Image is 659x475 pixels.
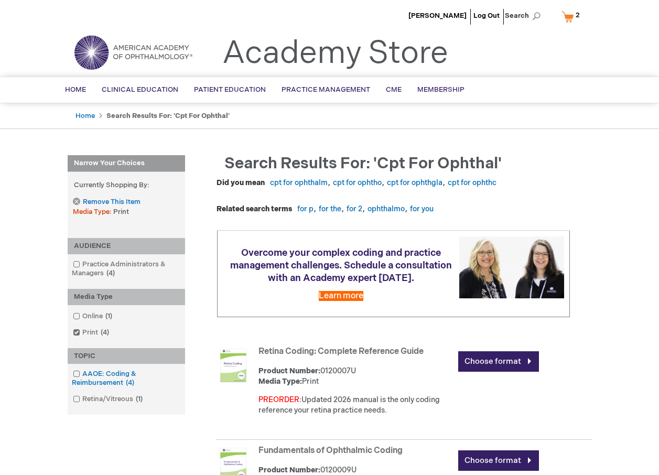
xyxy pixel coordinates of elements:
[458,351,539,372] a: Choose format
[473,12,500,20] a: Log Out
[459,236,564,298] img: Schedule a consultation with an Academy expert today
[194,85,266,94] span: Patient Education
[297,204,314,213] a: for p
[70,328,113,338] a: Print4
[576,11,580,19] span: 2
[104,269,117,277] span: 4
[123,379,137,387] span: 4
[217,349,250,382] img: Retina Coding: Complete Reference Guide
[102,85,178,94] span: Clinical Education
[217,204,292,214] dt: Related search terms
[98,328,112,337] span: 4
[68,177,185,193] strong: Currently Shopping by:
[347,204,362,213] a: for 2
[217,178,265,188] dt: Did you mean
[417,85,464,94] span: Membership
[448,178,496,187] a: cpt for ophthc
[270,178,328,187] a: cpt for ophthalm
[65,85,86,94] span: Home
[103,312,115,320] span: 1
[113,208,129,216] span: Print
[106,112,230,120] strong: Search results for: 'cpt for ophthal'
[258,347,424,357] a: Retina Coding: Complete Reference Guide
[368,204,405,213] a: ophthalmo
[70,394,147,404] a: Retina/Vitreous1
[68,348,185,364] div: TOPIC
[68,289,185,305] div: Media Type
[258,366,320,375] strong: Product Number:
[70,311,116,321] a: Online1
[222,35,448,72] a: Academy Store
[230,247,452,284] span: Overcome your complex coding and practice management challenges. Schedule a consultation with an ...
[319,204,341,213] a: for the
[387,178,442,187] a: cpt for ophthgla
[505,5,545,26] span: Search
[68,238,185,254] div: AUDIENCE
[73,208,113,216] span: Media Type
[258,377,302,386] strong: Media Type:
[75,112,95,120] a: Home
[73,198,140,207] a: Remove This Item
[282,85,370,94] span: Practice Management
[386,85,402,94] span: CME
[258,466,320,474] strong: Product Number:
[258,446,403,456] a: Fundamentals of Ophthalmic Coding
[83,197,141,207] span: Remove This Item
[258,366,453,387] div: 0120007U Print
[70,260,182,278] a: Practice Administrators & Managers4
[70,369,182,388] a: AAOE: Coding & Reimbursement4
[258,395,453,416] p: Updated 2026 manual is the only coding reference your retina practice needs.
[224,154,502,173] span: Search results for: 'cpt for ophthal'
[410,204,434,213] a: for you
[408,12,467,20] a: [PERSON_NAME]
[559,7,587,26] a: 2
[68,155,185,172] strong: Narrow Your Choices
[133,395,145,403] span: 1
[333,178,382,187] a: cpt for ophtho
[258,395,301,404] font: PREORDER:
[319,291,363,301] a: Learn more
[458,450,539,471] a: Choose format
